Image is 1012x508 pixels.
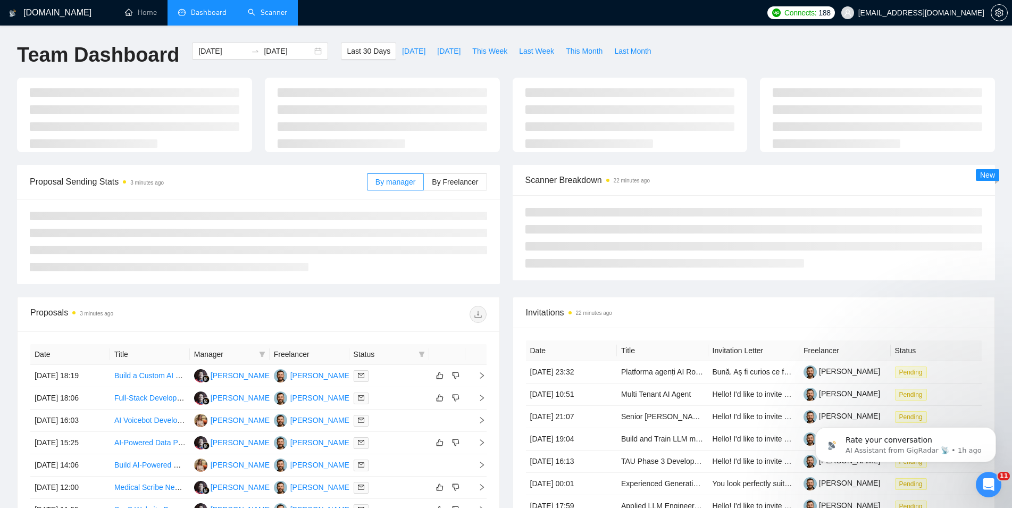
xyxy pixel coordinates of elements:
td: Medical Scribe Needed for AI Development [110,477,190,499]
a: searchScanner [248,8,287,17]
span: 11 [998,472,1010,480]
a: TAU Phase 3 Developer – Bring My AI Brother to Life [621,457,796,465]
span: mail [358,395,364,401]
img: VK [274,459,287,472]
img: VK [274,392,287,405]
td: [DATE] 16:13 [526,451,617,473]
img: SS [194,392,207,405]
a: SS[PERSON_NAME] [194,393,272,402]
span: By Freelancer [432,178,478,186]
a: [PERSON_NAME] [804,479,880,487]
span: like [436,371,444,380]
span: dislike [452,438,459,447]
a: Pending [895,368,931,376]
th: Status [891,340,982,361]
td: Full-Stack Developer Needed for AI YouTube Thumbnail SaaS (MVP) [110,387,190,410]
span: [DATE] [402,45,425,57]
div: [PERSON_NAME] [290,459,352,471]
a: VK[PERSON_NAME] [274,438,352,446]
button: dislike [449,369,462,382]
img: AV [194,459,207,472]
button: [DATE] [396,43,431,60]
button: [DATE] [431,43,466,60]
span: right [470,439,486,446]
img: SS [194,369,207,382]
img: gigradar-bm.png [202,487,210,494]
span: Connects: [784,7,816,19]
a: Platforma agenți AI România [621,368,716,376]
td: Experienced Generative AI Engineer (RAG, Vector Retrieval, Scaling) [617,473,708,495]
h1: Team Dashboard [17,43,179,68]
span: [DATE] [437,45,461,57]
td: Build and Train LLM model for based on text data [617,428,708,451]
a: Build a Custom AI Solution Similar to NextTownAI [114,371,278,380]
span: This Month [566,45,603,57]
button: like [433,481,446,494]
span: filter [257,346,267,362]
th: Invitation Letter [708,340,800,361]
span: Proposal Sending Stats [30,175,367,188]
span: You look perfectly suited for this job. Let me know if you're interested. [713,479,941,488]
span: Pending [895,478,927,490]
span: dislike [452,371,459,380]
a: homeHome [125,8,157,17]
span: Status [354,348,414,360]
div: [PERSON_NAME] [290,481,352,493]
td: Senior Django Developer (5+ years experience) [617,406,708,428]
a: AV[PERSON_NAME] [194,415,272,424]
div: [PERSON_NAME] [211,370,272,381]
input: Start date [198,45,247,57]
td: [DATE] 12:00 [30,477,110,499]
div: [PERSON_NAME] [211,459,272,471]
span: Pending [895,367,927,378]
td: Multi Tenant AI Agent [617,384,708,406]
img: gigradar-bm.png [202,442,210,449]
time: 22 minutes ago [576,310,612,316]
span: mail [358,417,364,423]
button: Last Month [608,43,657,60]
div: Proposals [30,306,258,323]
span: dislike [452,483,459,492]
span: Last 30 Days [347,45,390,57]
div: [PERSON_NAME] [211,437,272,448]
button: Last 30 Days [341,43,396,60]
img: c1-JWQDXWEy3CnA6sRtFzzU22paoDq5cZnWyBNc3HWqwvuW0qNnjm1CMP-YmbEEtPC [804,388,817,401]
td: AI-Powered Data Pipeline Developer Needed [110,432,190,454]
img: upwork-logo.png [772,9,781,17]
td: [DATE] 18:06 [30,387,110,410]
span: like [436,483,444,492]
td: AI Voicebot Developer Needed [110,410,190,432]
a: VK[PERSON_NAME] [274,460,352,469]
td: [DATE] 23:32 [526,361,617,384]
span: to [251,47,260,55]
span: Last Week [519,45,554,57]
a: AI Voicebot Developer Needed [114,416,216,424]
a: SS[PERSON_NAME] [194,371,272,379]
span: right [470,372,486,379]
input: End date [264,45,312,57]
div: [PERSON_NAME] [290,437,352,448]
a: SS[PERSON_NAME] [194,438,272,446]
div: [PERSON_NAME] [290,370,352,381]
span: filter [419,351,425,357]
time: 22 minutes ago [614,178,650,184]
a: VK[PERSON_NAME] [274,371,352,379]
a: AV[PERSON_NAME] [194,460,272,469]
td: [DATE] 10:51 [526,384,617,406]
button: dislike [449,392,462,404]
span: user [844,9,851,16]
img: c1-JWQDXWEy3CnA6sRtFzzU22paoDq5cZnWyBNc3HWqwvuW0qNnjm1CMP-YmbEEtPC [804,365,817,379]
span: setting [991,9,1007,17]
a: Pending [895,390,931,398]
time: 3 minutes ago [80,311,113,317]
a: Full-Stack Developer Needed for AI YouTube Thumbnail SaaS (MVP) [114,394,342,402]
td: Build AI-Powered Video Content Recommendation System [110,454,190,477]
td: [DATE] 19:04 [526,428,617,451]
button: like [433,392,446,404]
a: Senior [PERSON_NAME] (5+ years experience) [621,412,780,421]
div: [PERSON_NAME] [211,392,272,404]
a: Build and Train LLM model for based on text data [621,435,784,443]
span: Scanner Breakdown [525,173,983,187]
img: SS [194,481,207,494]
